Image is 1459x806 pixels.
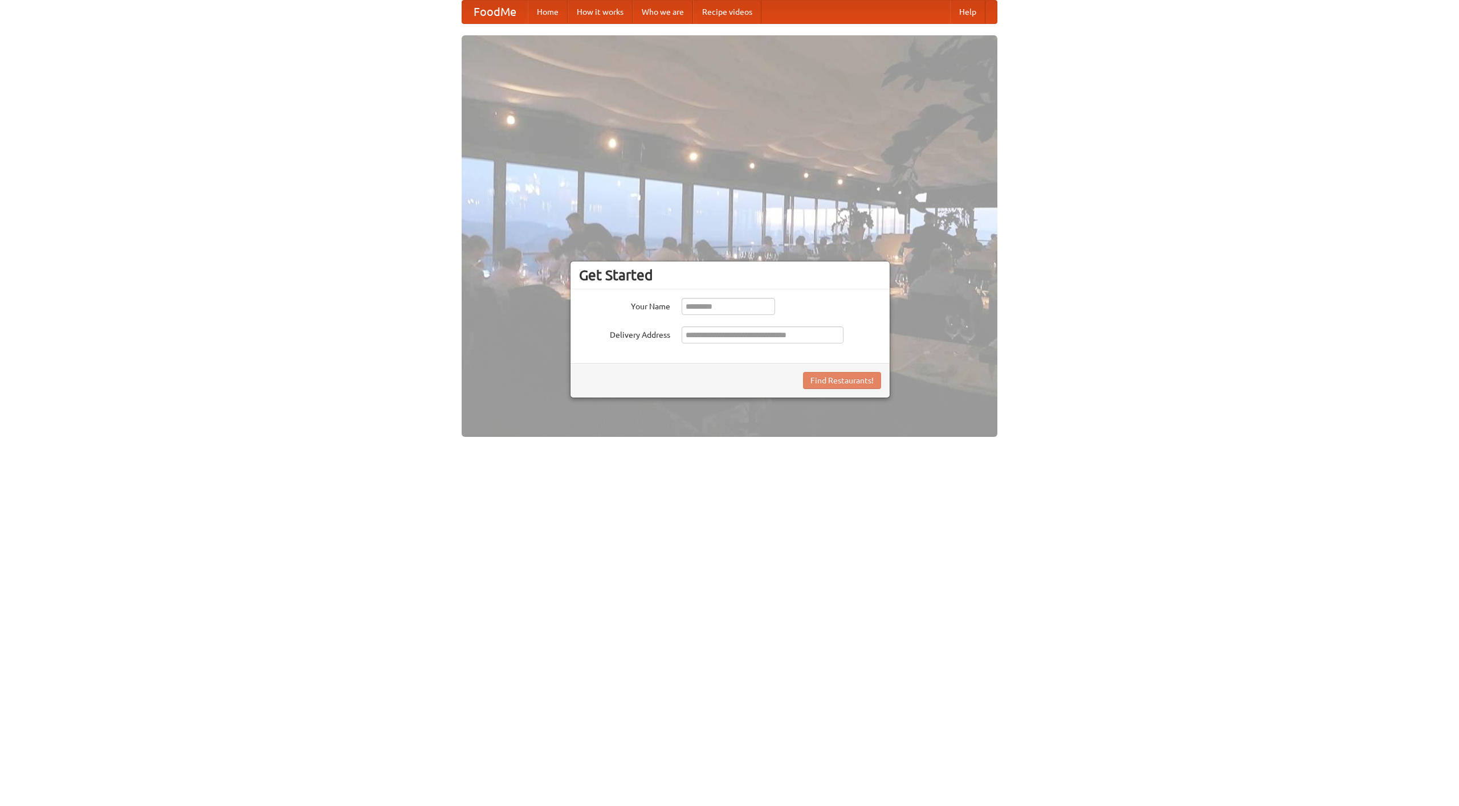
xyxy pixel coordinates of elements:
label: Delivery Address [579,326,670,341]
a: Help [950,1,985,23]
h3: Get Started [579,267,881,284]
a: How it works [568,1,633,23]
a: Home [528,1,568,23]
label: Your Name [579,298,670,312]
a: Recipe videos [693,1,761,23]
a: Who we are [633,1,693,23]
button: Find Restaurants! [803,372,881,389]
a: FoodMe [462,1,528,23]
